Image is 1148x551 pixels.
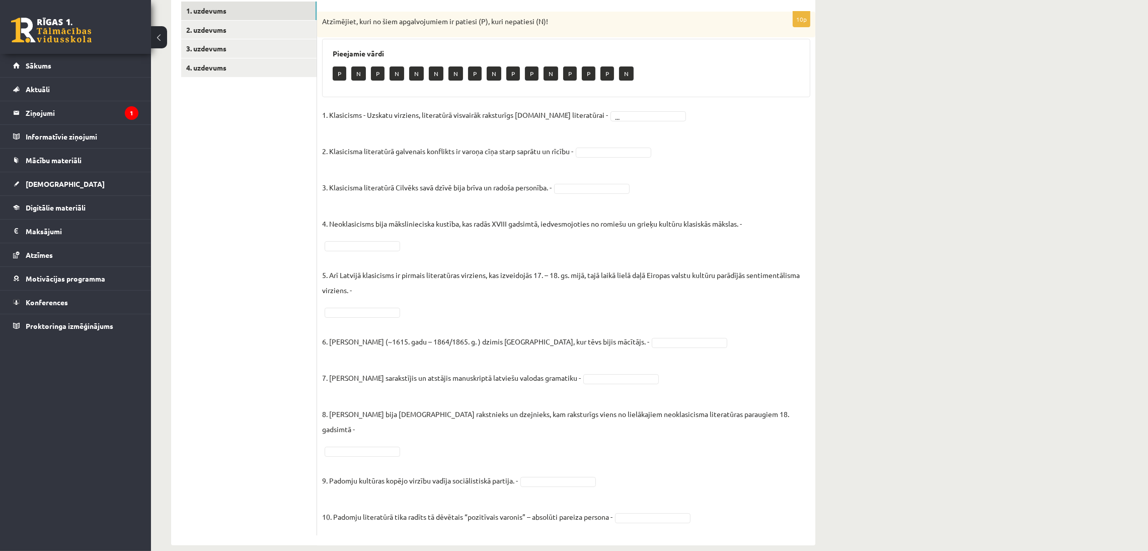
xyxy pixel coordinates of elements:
[793,11,810,27] p: 10p
[26,274,105,283] span: Motivācijas programma
[563,66,577,81] p: P
[322,458,518,488] p: 9. Padomju kultūras kopējo virzību vadīja sociālistiskā partija. -
[322,391,810,437] p: 8. [PERSON_NAME] bija [DEMOGRAPHIC_DATA] rakstnieks un dzejnieks, kam raksturīgs viens no lielāka...
[525,66,539,81] p: P
[13,243,138,266] a: Atzīmes
[544,66,558,81] p: N
[333,66,346,81] p: P
[429,66,443,81] p: N
[610,111,686,121] a: ...
[26,85,50,94] span: Aktuāli
[11,18,92,43] a: Rīgas 1. Tālmācības vidusskola
[26,125,138,148] legend: Informatīvie ziņojumi
[351,66,366,81] p: N
[322,17,760,27] p: Atzīmējiet, kuri no šiem apgalvojumiem ir patiesi (P), kuri nepatiesi (N)!
[322,319,649,349] p: 6. [PERSON_NAME] (~1615. gadu – 1864/1865. g. ) dzimis [GEOGRAPHIC_DATA], kur tēvs bijis mācītājs. -
[125,106,138,120] i: 1
[26,250,53,259] span: Atzīmes
[26,156,82,165] span: Mācību materiāli
[322,355,581,385] p: 7. [PERSON_NAME] sarakstījis un atstājis manuskriptā latviešu valodas gramatiku -
[26,203,86,212] span: Digitālie materiāli
[600,66,614,81] p: P
[181,21,317,39] a: 2. uzdevums
[468,66,482,81] p: P
[322,201,742,231] p: 4. Neoklasicisms bija mākslinieciska kustība, kas radās XVIII gadsimtā, iedvesmojoties no romiešu...
[26,101,138,124] legend: Ziņojumi
[13,220,138,243] a: Maksājumi
[26,61,51,70] span: Sākums
[409,66,424,81] p: N
[13,54,138,77] a: Sākums
[13,314,138,337] a: Proktoringa izmēģinājums
[181,2,317,20] a: 1. uzdevums
[615,112,672,122] span: ...
[13,291,138,314] a: Konferences
[13,101,138,124] a: Ziņojumi1
[322,494,613,524] p: 10. Padomju literatūrā tika radīts tā dēvētais “pozitīvais varonis” – absolūti pareiza persona -
[322,252,810,298] p: 5. Arī Latvijā klasicisms ir pirmais literatūras virziens, kas izveidojās 17. – 18. gs. mijā, taj...
[13,78,138,101] a: Aktuāli
[13,267,138,290] a: Motivācijas programma
[13,196,138,219] a: Digitālie materiāli
[322,165,552,195] p: 3. Klasicisma literatūrā Cilvēks savā dzīvē bija brīva un radoša personība. -
[371,66,385,81] p: P
[506,66,520,81] p: P
[582,66,595,81] p: P
[333,49,800,58] h3: Pieejamie vārdi
[13,149,138,172] a: Mācību materiāli
[322,107,608,122] p: 1. Klasicisms - Uzskatu virziens, literatūrā visvairāk raksturīgs [DOMAIN_NAME] literatūrai -
[390,66,404,81] p: N
[26,321,113,330] span: Proktoringa izmēģinājums
[487,66,501,81] p: N
[322,128,573,159] p: 2. Klasicisma literatūrā galvenais konflikts ir varoņa cīņa starp saprātu un rīcību -
[181,39,317,58] a: 3. uzdevums
[448,66,463,81] p: N
[26,298,68,307] span: Konferences
[13,125,138,148] a: Informatīvie ziņojumi
[26,220,138,243] legend: Maksājumi
[619,66,634,81] p: N
[26,179,105,188] span: [DEMOGRAPHIC_DATA]
[13,172,138,195] a: [DEMOGRAPHIC_DATA]
[181,58,317,77] a: 4. uzdevums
